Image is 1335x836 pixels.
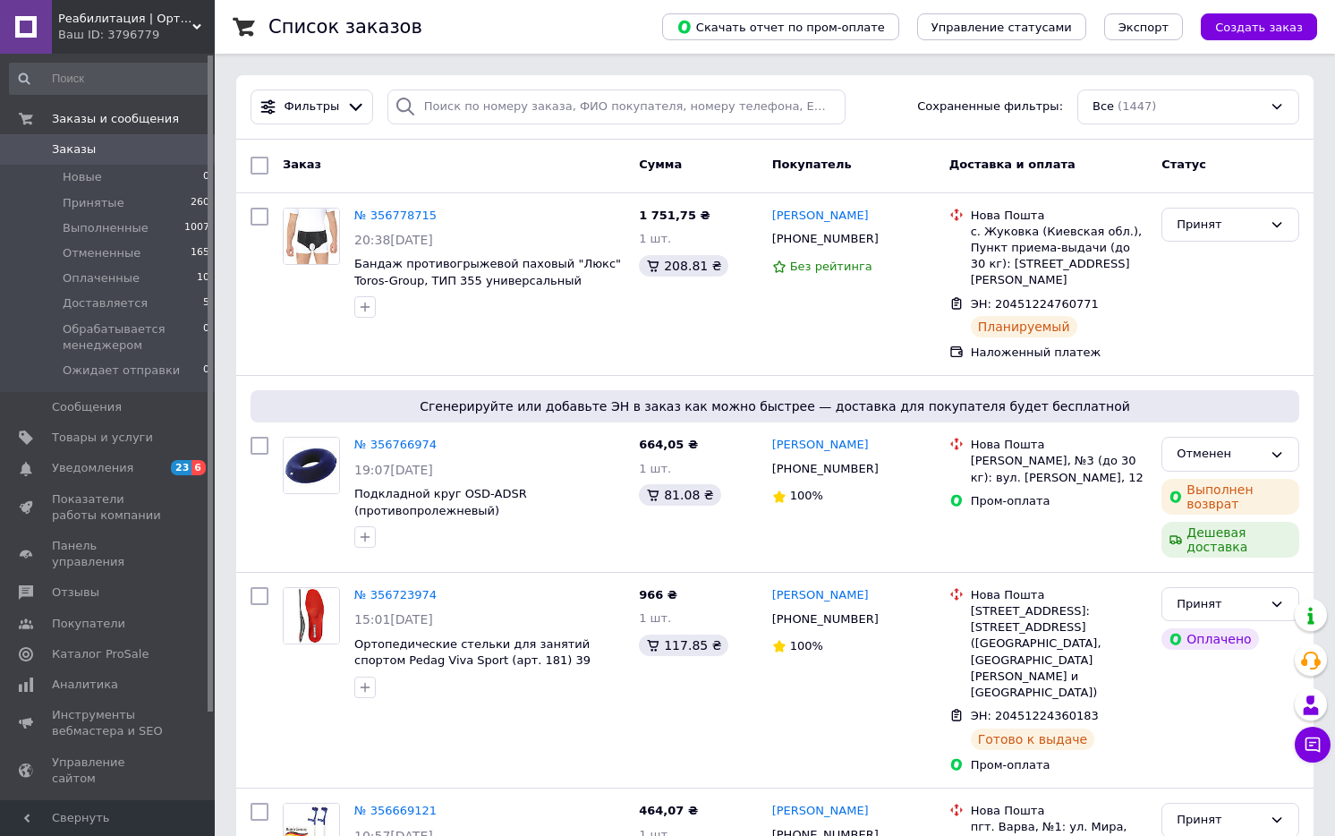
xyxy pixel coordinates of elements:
[63,169,102,185] span: Новые
[1177,811,1263,830] div: Принят
[971,493,1148,509] div: Пром-оплата
[772,158,852,171] span: Покупатель
[203,169,209,185] span: 0
[639,635,728,656] div: 117.85 ₴
[52,538,166,570] span: Панель управления
[917,98,1063,115] span: Сохраненные фильтры:
[662,13,899,40] button: Скачать отчет по пром-оплате
[769,457,882,481] div: [PHONE_NUMBER]
[284,588,339,644] img: Фото товару
[63,220,149,236] span: Выполненные
[1215,21,1303,34] span: Создать заказ
[52,430,153,446] span: Товары и услуги
[354,463,433,477] span: 19:07[DATE]
[52,677,118,693] span: Аналитика
[52,584,99,601] span: Отзывы
[354,257,621,303] span: Бандаж противогрыжевой паховый "Люкс" Toros-Group, ТИП 355 универсальный (двухсторонний) M(2)
[639,158,682,171] span: Сумма
[58,27,215,43] div: Ваш ID: 3796779
[639,484,720,506] div: 81.08 ₴
[1161,628,1258,650] div: Оплачено
[971,345,1148,361] div: Наложенный платеж
[639,588,677,601] span: 966 ₴
[52,111,179,127] span: Заказы и сообщения
[1161,479,1299,515] div: Выполнен возврат
[354,233,433,247] span: 20:38[DATE]
[258,397,1292,415] span: Сгенерируйте или добавьте ЭН в заказ как можно быстрее — доставка для покупателя будет бесплатной
[52,755,166,787] span: Управление сайтом
[63,195,124,211] span: Принятые
[971,316,1077,337] div: Планируемый
[1161,158,1206,171] span: Статус
[63,321,203,354] span: Обрабатывается менеджером
[52,141,96,158] span: Заказы
[949,158,1076,171] span: Доставка и оплата
[284,209,339,264] img: Фото товару
[1104,13,1183,40] button: Экспорт
[203,363,209,379] span: 0
[283,587,340,644] a: Фото товару
[971,757,1148,773] div: Пром-оплата
[971,208,1148,224] div: Нова Пошта
[931,21,1072,34] span: Управление статусами
[1118,99,1156,113] span: (1447)
[52,707,166,739] span: Инструменты вебмастера и SEO
[772,587,869,604] a: [PERSON_NAME]
[790,639,823,653] span: 100%
[58,11,192,27] span: Реабилитация | Ортопедия | Товары для здоровья
[971,297,1099,311] span: ЭН: 20451224760771
[1177,595,1263,614] div: Принят
[1177,445,1263,464] div: Отменен
[971,437,1148,453] div: Нова Пошта
[184,220,209,236] span: 1007
[63,363,180,379] span: Ожидает отправки
[284,438,339,493] img: Фото товару
[354,209,437,222] a: № 356778715
[971,587,1148,603] div: Нова Пошта
[639,255,728,277] div: 208.81 ₴
[354,487,527,517] a: Подкладной круг OSD-ADSR (противопролежневый)
[203,321,209,354] span: 0
[1183,20,1317,33] a: Создать заказ
[917,13,1086,40] button: Управление статусами
[197,270,209,286] span: 10
[354,804,437,817] a: № 356669121
[268,16,422,38] h1: Список заказов
[790,489,823,502] span: 100%
[354,438,437,451] a: № 356766974
[283,208,340,265] a: Фото товару
[772,208,869,225] a: [PERSON_NAME]
[354,588,437,601] a: № 356723974
[63,245,140,261] span: Отмененные
[203,295,209,311] span: 5
[639,611,671,625] span: 1 шт.
[354,637,591,668] a: Ортопедические стельки для занятий спортом Pedag Viva Sport (арт. 181) 39
[772,803,869,820] a: [PERSON_NAME]
[1201,13,1317,40] button: Создать заказ
[971,603,1148,701] div: [STREET_ADDRESS]: [STREET_ADDRESS] ([GEOGRAPHIC_DATA], [GEOGRAPHIC_DATA][PERSON_NAME] и [GEOGRAPH...
[285,98,340,115] span: Фильтры
[63,295,148,311] span: Доставляется
[63,270,140,286] span: Оплаченные
[191,195,209,211] span: 260
[354,612,433,627] span: 15:01[DATE]
[191,460,206,475] span: 6
[1177,216,1263,235] div: Принят
[772,437,869,454] a: [PERSON_NAME]
[52,460,133,476] span: Уведомления
[1295,727,1331,763] button: Чат с покупателем
[639,804,698,817] span: 464,07 ₴
[769,227,882,251] div: [PHONE_NUMBER]
[283,158,321,171] span: Заказ
[1161,522,1299,558] div: Дешевая доставка
[769,608,882,631] div: [PHONE_NUMBER]
[790,260,872,273] span: Без рейтинга
[639,232,671,245] span: 1 шт.
[171,460,191,475] span: 23
[639,438,698,451] span: 664,05 ₴
[971,803,1148,819] div: Нова Пошта
[639,209,710,222] span: 1 751,75 ₴
[52,399,122,415] span: Сообщения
